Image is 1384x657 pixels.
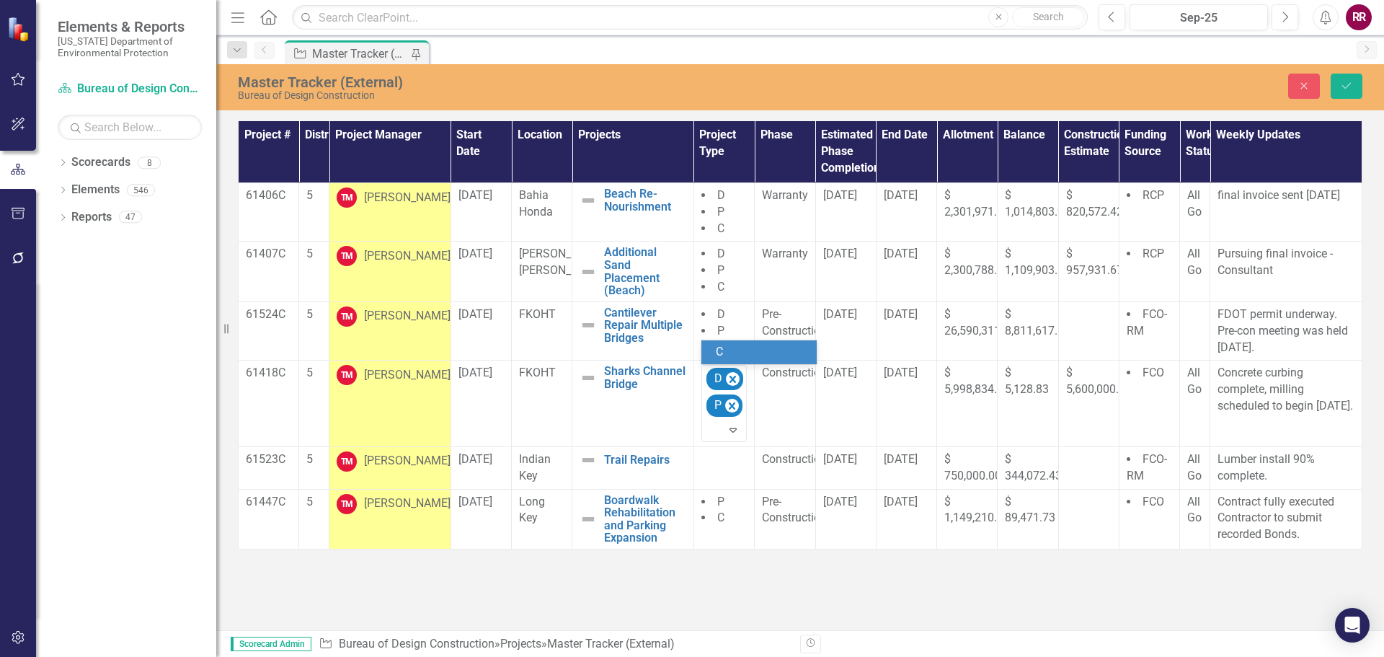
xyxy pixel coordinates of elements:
[306,247,313,260] span: 5
[364,308,451,325] div: [PERSON_NAME]
[1005,247,1070,277] span: $ 1,109,903.13
[246,188,291,204] p: 61406C
[337,494,357,514] div: TM
[337,451,357,472] div: TM
[1217,451,1354,485] p: Lumber install 90% complete.
[58,35,202,59] small: [US_STATE] Department of Environmental Protection
[1066,188,1123,219] span: $ 820,572.42
[1135,9,1263,27] div: Sep-25
[364,190,451,206] div: [PERSON_NAME]
[458,495,492,508] span: [DATE]
[312,45,407,63] div: Master Tracker (External)
[1127,452,1167,482] span: FCO-RM
[717,247,725,260] span: D
[1143,247,1164,260] span: RCP
[823,188,857,202] span: [DATE]
[71,182,120,198] a: Elements
[823,366,857,379] span: [DATE]
[71,154,130,171] a: Scorecards
[246,365,291,382] p: 61418C
[519,495,545,525] span: Long Key
[762,452,827,466] span: Construction
[119,211,142,224] div: 47
[717,263,724,277] span: P
[292,5,1088,30] input: Search ClearPoint...
[884,366,918,379] span: [DATE]
[823,452,857,466] span: [DATE]
[1005,495,1055,525] span: $ 89,471.73
[1187,188,1202,219] span: All Go
[458,188,492,202] span: [DATE]
[580,263,597,281] img: Not Defined
[246,451,291,468] p: 61523C
[762,366,827,379] span: Construction
[717,307,725,321] span: D
[710,369,724,389] div: D
[717,205,724,219] span: P
[580,317,597,334] img: Not Defined
[246,307,291,323] p: 61524C
[337,246,357,266] div: TM
[306,366,313,379] span: 5
[1005,366,1049,396] span: $ 5,128.83
[337,307,357,327] div: TM
[717,221,724,235] span: C
[246,494,291,511] p: 61447C
[1217,246,1354,279] p: Pursuing final invoice -Consultant
[238,90,869,101] div: Bureau of Design Construction
[944,452,1001,482] span: $ 750,000.00
[339,637,494,651] a: Bureau of Design Construction
[306,307,313,321] span: 5
[823,495,857,508] span: [DATE]
[319,636,789,653] div: » »
[884,307,918,321] span: [DATE]
[823,247,857,260] span: [DATE]
[762,307,827,338] span: Pre-Construction
[231,637,311,651] span: Scorecard Admin
[337,188,357,208] div: TM
[458,307,492,321] span: [DATE]
[762,495,827,525] span: Pre-Construction
[604,246,686,296] a: Additional Sand Placement (Beach)
[944,495,1010,525] span: $ 1,149,210.92
[1335,608,1370,643] div: Open Intercom Messenger
[944,188,1010,219] span: $ 2,301,971.26
[1187,247,1202,277] span: All Go
[604,365,686,390] a: Sharks Channel Bridge
[580,451,597,469] img: Not Defined
[71,209,112,226] a: Reports
[1346,4,1372,30] div: RR
[1066,366,1132,396] span: $ 5,600,000.00
[364,367,451,384] div: [PERSON_NAME]
[1187,452,1202,482] span: All Go
[58,18,202,35] span: Elements & Reports
[306,495,313,508] span: 5
[306,188,313,202] span: 5
[1217,365,1354,415] p: Concrete curbing complete, milling scheduled to begin [DATE].
[500,637,541,651] a: Projects
[1187,366,1202,396] span: All Go
[1217,307,1354,356] p: FDOT permit underway. Pre-con meeting was held [DATE].
[1187,495,1202,525] span: All Go
[306,452,313,466] span: 5
[604,494,686,544] a: Boardwalk Rehabilitation and Parking Expansion
[458,247,492,260] span: [DATE]
[717,280,724,294] span: C
[1005,307,1070,338] span: $ 8,811,617.31
[519,452,551,482] span: Indian Key
[717,324,724,338] span: P
[58,81,202,97] a: Bureau of Design Construction
[716,344,808,361] div: C
[519,188,553,219] span: Bahia Honda
[458,366,492,379] span: [DATE]
[127,184,155,196] div: 546
[1012,7,1084,27] button: Search
[944,366,1010,396] span: $ 5,998,834.24
[547,637,675,651] div: Master Tracker (External)
[7,16,32,41] img: ClearPoint Strategy
[710,395,724,416] div: P
[884,188,918,202] span: [DATE]
[725,399,739,413] div: Remove P
[364,248,451,265] div: [PERSON_NAME]
[944,247,1010,277] span: $ 2,300,788.34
